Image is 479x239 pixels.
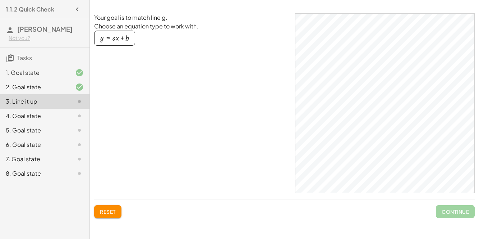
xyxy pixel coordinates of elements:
[75,140,84,149] i: Task not started.
[6,97,64,106] div: 3. Line it up
[6,112,64,120] div: 4. Goal state
[6,169,64,178] div: 8. Goal state
[75,97,84,106] i: Task not started.
[94,22,289,31] p: Choose an equation type to work with.
[6,68,64,77] div: 1. Goal state
[94,13,289,22] p: Your goal is to match line g.
[6,83,64,91] div: 2. Goal state
[75,112,84,120] i: Task not started.
[6,126,64,135] div: 5. Goal state
[75,83,84,91] i: Task finished and correct.
[295,13,475,193] div: GeoGebra Classic
[75,169,84,178] i: Task not started.
[17,54,32,62] span: Tasks
[295,14,474,193] canvas: Graphics View 1
[100,208,116,215] span: Reset
[9,35,84,42] div: Not you?
[17,25,73,33] span: [PERSON_NAME]
[6,155,64,163] div: 7. Goal state
[6,5,54,14] h4: 1.1.2 Quick Check
[75,68,84,77] i: Task finished and correct.
[75,126,84,135] i: Task not started.
[6,140,64,149] div: 6. Goal state
[75,155,84,163] i: Task not started.
[94,205,121,218] button: Reset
